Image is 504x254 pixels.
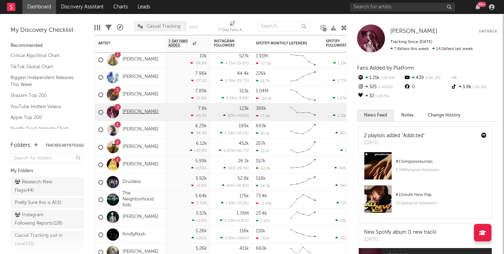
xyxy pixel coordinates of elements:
[10,42,84,50] div: Recommended
[168,39,191,48] span: 7-Day Fans Added
[226,97,236,100] span: 5.08k
[256,106,266,111] div: 388k
[340,219,346,223] span: 136
[239,106,249,111] div: 123k
[195,71,207,76] div: 7.96k
[10,198,84,208] a: Pretty Sure this is AI(1)
[15,211,64,228] div: Instagram Following Reports ( 128 )
[234,149,248,153] span: +36.7 %
[226,184,233,188] span: 104
[196,246,207,251] div: 5.26k
[191,113,207,118] div: -45.2 %
[224,219,234,223] span: 5.23k
[117,17,123,38] div: A&R Pipeline
[333,61,361,65] div: ( )
[287,139,319,156] svg: Chart title
[256,54,268,58] div: 1.91M
[199,54,207,58] div: 10k
[287,121,319,139] svg: Chart title
[256,89,268,93] div: 1.04M
[238,176,249,181] div: 52.8k
[334,166,361,170] div: ( )
[390,47,473,51] span: 14.2k fans last week
[239,124,249,128] div: 199k
[195,159,207,163] div: 5.99k
[239,141,249,146] div: 452k
[337,79,346,83] span: 2.77k
[359,185,492,218] a: #10onAll New Pop222kplaylist followers
[221,201,249,205] div: ( )
[10,177,84,196] a: Research New Flags(44)
[223,149,233,153] span: 6.67k
[192,218,207,223] div: +2.9 %
[256,236,269,241] div: -704
[359,152,492,185] a: #13ongoosebumps2.08Mplaylist followers
[195,194,207,198] div: 5.64k
[450,73,497,83] div: --
[122,109,159,115] a: [PERSON_NAME]
[10,103,77,111] a: YouTube Hottest Videos
[98,41,151,45] div: Artist
[228,167,234,170] span: 502
[236,62,248,65] span: -19.8 %
[10,153,84,163] input: Search for folders...
[236,167,248,170] span: -29.5 %
[196,176,207,181] div: 5.92k
[225,62,234,65] span: 4.71k
[395,157,486,166] div: # 13 on goosebumps
[390,47,429,51] span: 7.8k fans this week
[424,76,440,80] span: +56.2 %
[390,28,437,34] span: [PERSON_NAME]
[335,218,361,223] div: ( )
[239,54,249,58] div: 527k
[220,61,249,65] div: ( )
[390,28,437,35] a: [PERSON_NAME]
[287,51,319,69] svg: Chart title
[287,174,319,191] svg: Chart title
[10,74,77,88] a: Biggest Independent Releases This Week
[341,202,347,205] span: 571
[337,114,346,118] span: 1.21k
[218,17,246,38] div: 7-Day Fans Added (7-Day Fans Added)
[340,132,347,135] span: 863
[475,4,480,10] button: 99+
[256,211,267,216] div: 23.4k
[340,148,361,153] div: ( )
[332,78,361,83] div: ( )
[191,236,207,240] div: +101 %
[234,184,248,188] span: +26.8 %
[404,73,450,83] div: 439
[239,194,249,198] div: 175k
[287,86,319,104] svg: Chart title
[196,229,207,233] div: 5.26k
[256,166,270,171] div: 42.2k
[239,246,249,251] div: 411k
[122,127,159,133] a: [PERSON_NAME]
[220,78,249,83] div: ( )
[235,114,248,118] span: +460 %
[122,179,141,185] a: Druidess
[224,132,234,135] span: 4.59k
[333,113,361,118] div: ( )
[256,41,308,45] div: Spotify Monthly Listeners
[336,201,361,205] div: ( )
[350,3,455,12] input: Search for artists
[479,28,497,35] button: Untrack
[235,219,248,223] span: +5.91 %
[15,199,61,207] div: Pretty Sure this is AI ( 1 )
[122,57,159,63] a: [PERSON_NAME]
[10,26,84,35] div: My Discovery Checklist
[190,148,207,153] div: +32.8 %
[402,133,425,138] a: "Addicted"
[219,148,249,153] div: ( )
[122,144,159,150] a: [PERSON_NAME]
[10,210,84,229] a: Instagram Following Reports(128)
[256,79,270,83] div: 18.7k
[196,211,207,216] div: 5.57k
[191,166,207,170] div: +170 %
[225,202,235,205] span: 1.93k
[236,79,248,83] span: -29.7 %
[256,71,266,76] div: 226k
[477,2,486,7] div: 99 +
[256,229,265,233] div: 118k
